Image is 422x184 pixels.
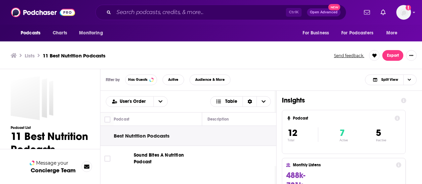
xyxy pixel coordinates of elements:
[43,52,105,59] h3: 11 Best Nutrition Podcasts
[114,133,169,139] tr: Best Nutrition Podcasts
[365,74,417,85] button: Choose View
[396,5,411,20] img: User Profile
[162,74,184,85] button: Active
[340,139,348,142] p: Active
[168,78,178,81] span: Active
[293,116,392,121] h4: Podcast
[286,8,302,17] span: Ctrl K
[293,163,393,167] h4: Monthly Listens
[298,27,337,39] button: open menu
[114,115,129,123] div: Podcast
[340,127,345,139] span: 7
[207,115,229,123] div: Description
[31,167,76,174] h3: Concierge Team
[341,28,373,38] span: For Podcasters
[307,8,341,16] button: Open AdvancedNew
[106,99,153,104] button: open menu
[25,52,35,59] a: Lists
[282,96,396,105] h1: Insights
[11,126,89,130] h3: Podcast List
[16,27,49,39] button: open menu
[128,78,147,81] span: Has Guests
[125,74,157,85] button: Has Guests
[225,99,237,104] span: Table
[376,139,386,142] p: Inactive
[53,28,67,38] span: Charts
[361,7,373,18] a: Show notifications dropdown
[396,5,411,20] button: Show profile menu
[48,27,71,39] a: Charts
[11,6,75,19] img: Podchaser - Follow, Share and Rate Podcasts
[288,127,297,139] span: 12
[95,5,346,20] div: Search podcasts, credits, & more...
[288,139,318,142] p: Total
[11,76,55,120] a: 11 Best Nutrition Podcasts
[21,28,40,38] span: Podcasts
[120,99,148,104] span: User's Order
[79,28,103,38] span: Monitoring
[382,27,406,39] button: open menu
[134,152,200,165] a: Sound Bites A Nutrition Podcast
[11,130,89,156] h1: 11 Best Nutrition Podcasts
[74,27,111,39] button: open menu
[396,5,411,20] span: Logged in as tfnewsroom
[153,97,167,107] button: open menu
[382,50,403,61] button: Export
[386,28,398,38] span: More
[134,152,184,165] span: Sound Bites A Nutrition Podcast
[332,53,366,58] button: Send feedback.
[406,5,411,10] svg: Add a profile image
[36,160,68,166] span: Message your
[106,96,168,107] h2: Choose List sort
[337,27,383,39] button: open menu
[210,96,271,107] button: Choose View
[303,28,329,38] span: For Business
[310,11,338,14] span: Open Advanced
[189,74,231,85] button: Audience & More
[328,4,340,10] span: New
[106,77,120,82] h3: Filter by
[381,78,398,81] span: Split View
[243,97,257,107] div: Sort Direction
[114,7,286,18] input: Search podcasts, credits, & more...
[195,78,225,81] span: Audience & More
[376,127,381,139] span: 5
[104,156,110,162] span: Toggle select row
[378,7,388,18] a: Show notifications dropdown
[406,50,417,61] button: Show More Button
